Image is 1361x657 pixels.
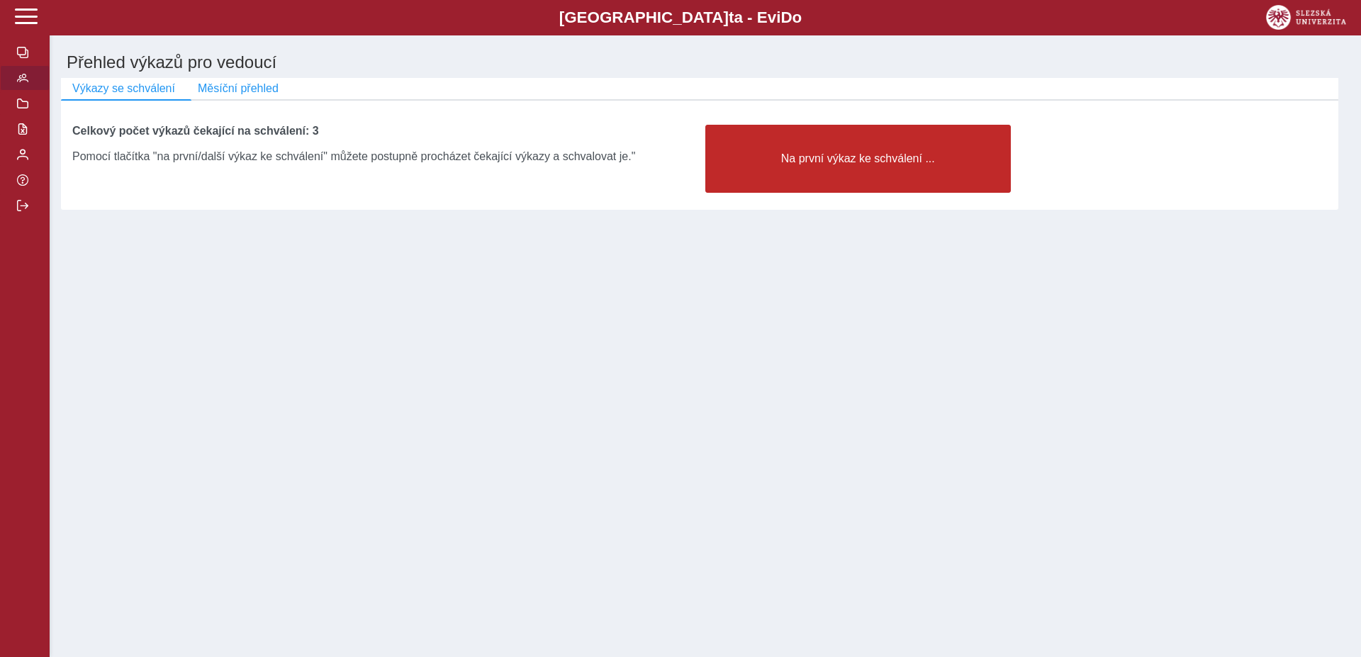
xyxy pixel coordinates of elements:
[72,82,175,95] span: Výkazy se schválení
[780,9,792,26] span: D
[717,152,999,165] span: Na první výkaz ke schválení ...
[198,82,279,95] span: Měsíční přehled
[61,78,186,99] button: Výkazy se schválení
[1266,5,1346,30] img: logo_web_su.png
[72,137,694,163] div: Pomocí tlačítka "na první/další výkaz ke schválení" můžete postupně procházet čekající výkazy a s...
[61,47,1350,78] h1: Přehled výkazů pro vedoucí
[72,125,319,137] b: Celkový počet výkazů čekající na schválení: 3
[186,78,290,99] button: Měsíční přehled
[43,9,1318,27] b: [GEOGRAPHIC_DATA] a - Evi
[705,125,1011,193] button: Na první výkaz ke schválení ...
[729,9,734,26] span: t
[792,9,802,26] span: o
